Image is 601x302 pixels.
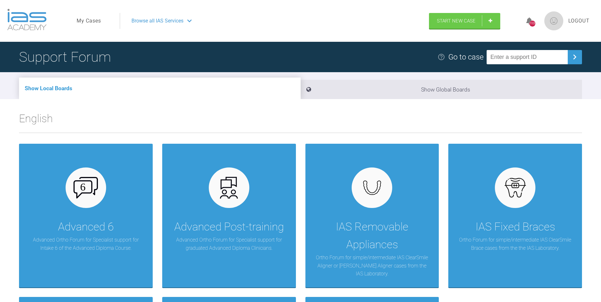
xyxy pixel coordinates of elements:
[29,236,143,252] p: Advanced Ortho Forum for Specialist support for Intake 6 of the Advanced Diploma Course.
[570,52,580,62] img: chevronRight.28bd32b0.svg
[315,254,430,278] p: Ortho Forum for simple/intermediate IAS ClearSmile Aligner or [PERSON_NAME] Aligner cases from th...
[437,18,476,24] span: Start New Case
[77,17,101,25] a: My Cases
[529,21,535,27] div: 1938
[305,144,439,287] a: IAS Removable AppliancesOrtho Forum for simple/intermediate IAS ClearSmile Aligner or [PERSON_NAM...
[360,179,384,197] img: removables.927eaa4e.svg
[74,177,98,198] img: advanced-6.cf6970cb.svg
[487,50,568,64] input: Enter a support ID
[476,218,555,236] div: IAS Fixed Braces
[172,236,286,252] p: Advanced Ortho Forum for Specialist support for graduated Advanced Diploma Clinicians.
[568,17,590,25] a: Logout
[19,110,582,133] h2: English
[503,176,527,200] img: fixed.9f4e6236.svg
[448,144,582,287] a: IAS Fixed BracesOrtho Forum for simple/intermediate IAS ClearSmile Brace cases from the the IAS L...
[315,218,430,254] div: IAS Removable Appliances
[19,46,111,68] h1: Support Forum
[19,144,153,287] a: Advanced 6Advanced Ortho Forum for Specialist support for Intake 6 of the Advanced Diploma Course.
[58,218,114,236] div: Advanced 6
[301,80,582,99] li: Show Global Boards
[448,51,483,63] div: Go to case
[438,53,445,61] img: help.e70b9f3d.svg
[544,11,563,30] img: profile.png
[174,218,284,236] div: Advanced Post-training
[458,236,572,252] p: Ortho Forum for simple/intermediate IAS ClearSmile Brace cases from the the IAS Laboratory.
[429,13,500,29] a: Start New Case
[162,144,296,287] a: Advanced Post-trainingAdvanced Ortho Forum for Specialist support for graduated Advanced Diploma ...
[217,176,241,200] img: advanced.73cea251.svg
[131,17,183,25] span: Browse all IAS Services
[19,78,301,99] li: Show Local Boards
[7,9,47,30] img: logo-light.3e3ef733.png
